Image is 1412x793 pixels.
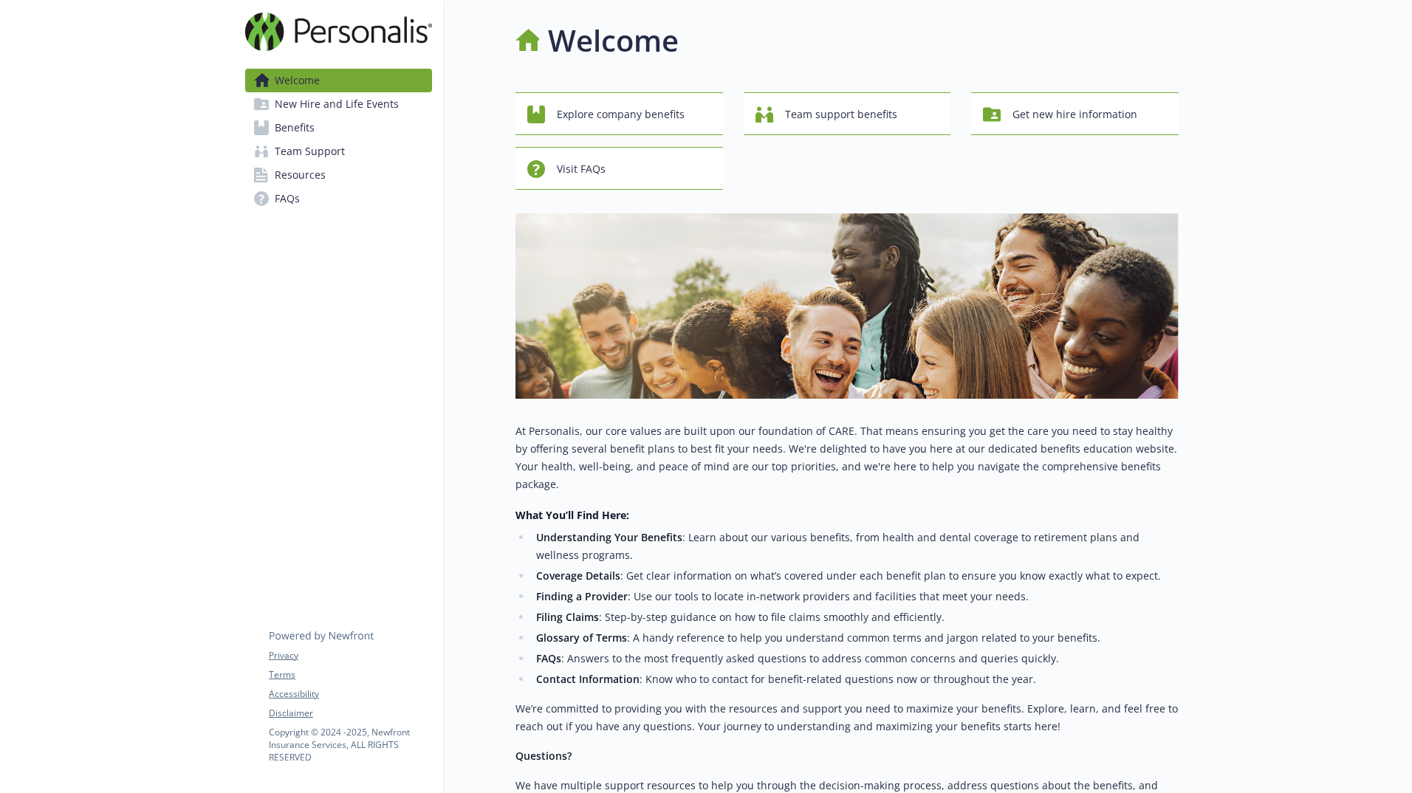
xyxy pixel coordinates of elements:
p: We’re committed to providing you with the resources and support you need to maximize your benefit... [515,700,1179,735]
span: Explore company benefits [557,100,685,128]
span: FAQs [275,187,300,210]
strong: Contact Information [536,672,640,686]
button: Team support benefits [744,92,951,135]
strong: Filing Claims [536,610,599,624]
a: Accessibility [269,687,431,701]
span: Team support benefits [785,100,897,128]
span: Resources [275,163,326,187]
li: : A handy reference to help you understand common terms and jargon related to your benefits. [532,629,1179,647]
a: Benefits [245,116,432,140]
span: Team Support [275,140,345,163]
strong: Coverage Details [536,569,620,583]
button: Visit FAQs [515,147,723,190]
strong: Understanding Your Benefits [536,530,682,544]
strong: What You’ll Find Here: [515,508,629,522]
a: Welcome [245,69,432,92]
li: : Know who to contact for benefit-related questions now or throughout the year. [532,670,1179,688]
a: Privacy [269,649,431,662]
span: Benefits [275,116,315,140]
span: Welcome [275,69,320,92]
a: Resources [245,163,432,187]
button: Explore company benefits [515,92,723,135]
a: FAQs [245,187,432,210]
li: : Learn about our various benefits, from health and dental coverage to retirement plans and welln... [532,529,1179,564]
button: Get new hire information [971,92,1179,135]
p: Copyright © 2024 - 2025 , Newfront Insurance Services, ALL RIGHTS RESERVED [269,726,431,763]
p: At Personalis, our core values are built upon our foundation of CARE. That means ensuring you get... [515,422,1179,493]
a: Terms [269,668,431,682]
strong: Glossary of Terms [536,631,627,645]
span: Visit FAQs [557,155,606,183]
h1: Welcome [548,18,679,63]
li: : Step-by-step guidance on how to file claims smoothly and efficiently. [532,608,1179,626]
li: : Use our tools to locate in-network providers and facilities that meet your needs. [532,588,1179,605]
li: : Get clear information on what’s covered under each benefit plan to ensure you know exactly what... [532,567,1179,585]
span: Get new hire information [1012,100,1137,128]
a: Disclaimer [269,707,431,720]
span: New Hire and Life Events [275,92,399,116]
img: overview page banner [515,213,1179,399]
a: New Hire and Life Events [245,92,432,116]
strong: Questions? [515,749,572,763]
strong: Finding a Provider [536,589,628,603]
li: : Answers to the most frequently asked questions to address common concerns and queries quickly. [532,650,1179,667]
a: Team Support [245,140,432,163]
strong: FAQs [536,651,561,665]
